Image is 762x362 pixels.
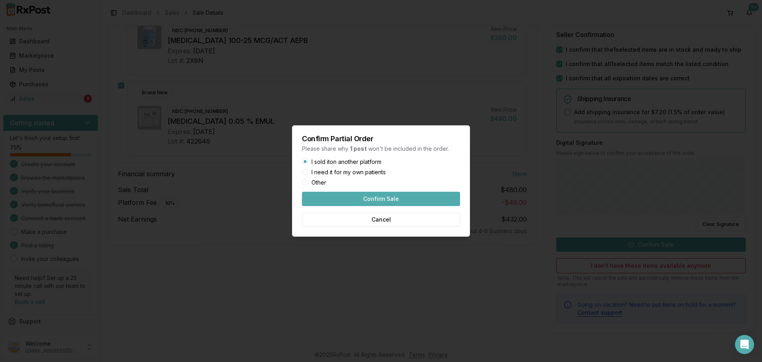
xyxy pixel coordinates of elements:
button: Cancel [302,212,460,227]
label: I need it for my own patients [311,169,386,175]
button: Confirm Sale [302,192,460,206]
label: I sold it on another platform [311,159,381,165]
label: Other [311,180,326,185]
h2: Confirm Partial Order [302,135,460,142]
p: Please share why won't be included in the order. [302,145,460,153]
strong: 1 post [350,145,367,152]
